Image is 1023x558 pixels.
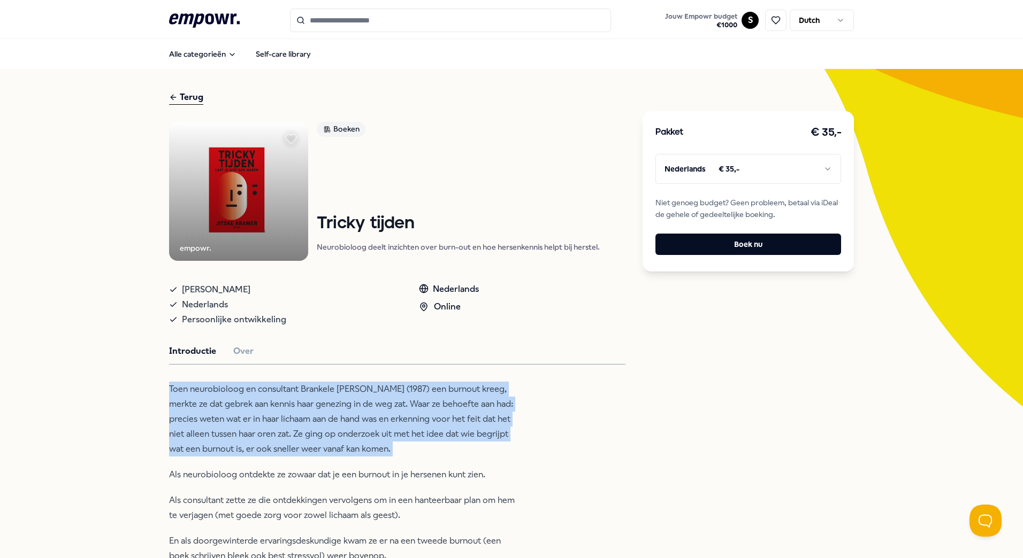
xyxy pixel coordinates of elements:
span: Persoonlijke ontwikkeling [182,312,286,327]
a: Boeken [317,122,600,141]
h3: € 35,- [811,124,841,141]
button: Introductie [169,344,216,358]
a: Jouw Empowr budget€1000 [661,9,742,32]
p: Als consultant zette ze die ontdekkingen vervolgens om in een hanteerbaar plan om hem te verjagen... [169,493,517,523]
span: € 1000 [665,21,737,29]
span: Nederlands [182,297,228,312]
div: Online [419,300,479,314]
button: Over [233,344,254,358]
div: Terug [169,90,203,105]
h1: Tricky tijden [317,214,600,233]
div: Boeken [317,122,365,137]
span: Jouw Empowr budget [665,12,737,21]
img: Product Image [169,122,308,261]
p: Toen neurobioloog en consultant Brankele [PERSON_NAME] (1987) een burnout kreeg, merkte ze dat ge... [169,382,517,456]
h3: Pakket [655,126,683,139]
span: [PERSON_NAME] [182,282,250,297]
p: Neurobioloog deelt inzichten over burn-out en hoe hersenkennis helpt bij herstel. [317,242,600,252]
button: S [742,12,759,29]
iframe: Help Scout Beacon - Open [969,505,1002,537]
div: empowr. [180,242,211,254]
nav: Main [161,43,319,65]
button: Alle categorieën [161,43,245,65]
input: Search for products, categories or subcategories [290,9,611,32]
span: Niet genoeg budget? Geen probleem, betaal via iDeal de gehele of gedeeltelijke boeking. [655,197,841,221]
a: Self-care library [247,43,319,65]
p: Als neurobioloog ontdekte ze zowaar dat je een burnout in je hersenen kunt zien. [169,467,517,482]
button: Jouw Empowr budget€1000 [663,10,739,32]
div: Nederlands [419,282,479,296]
button: Boek nu [655,234,841,255]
